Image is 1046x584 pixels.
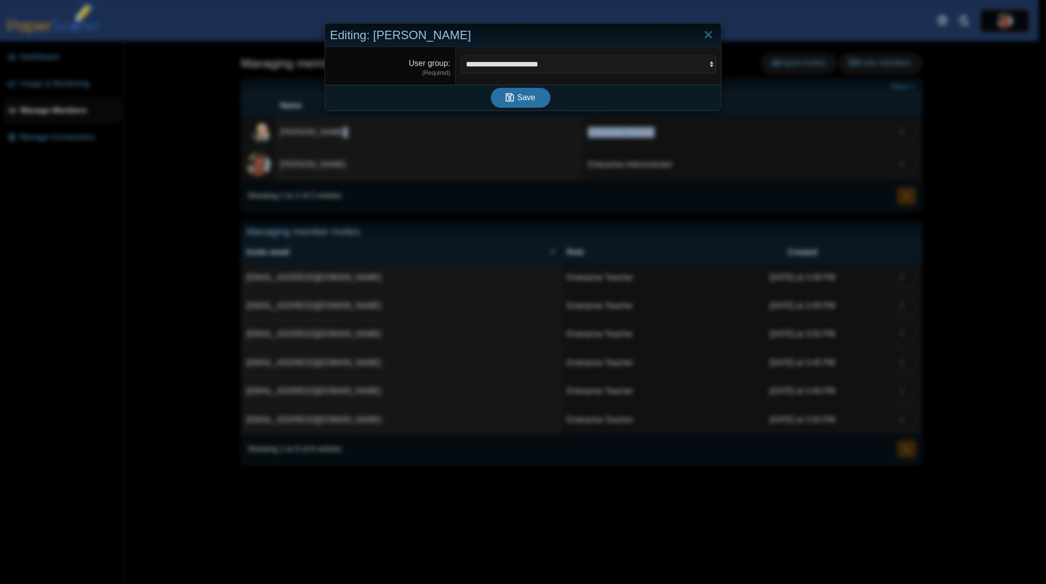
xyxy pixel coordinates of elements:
div: Editing: [PERSON_NAME] [325,24,721,47]
dfn: (Required) [330,69,450,77]
a: Close [701,27,716,44]
span: Save [517,93,535,102]
label: User group [409,59,451,67]
button: Save [491,88,550,108]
